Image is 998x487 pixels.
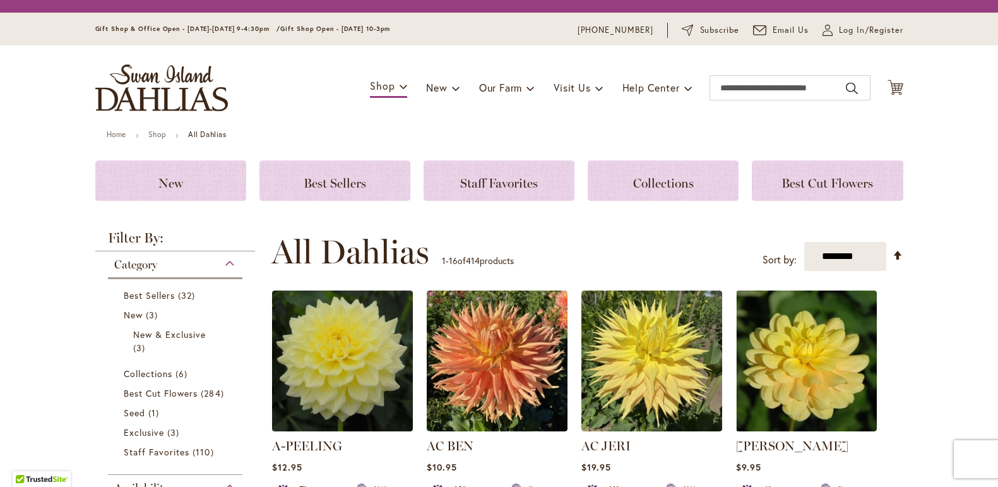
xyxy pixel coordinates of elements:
span: Subscribe [700,24,740,37]
a: Best Sellers [259,160,410,201]
a: Log In/Register [823,24,903,37]
span: Log In/Register [839,24,903,37]
a: AC BEN [427,438,473,454]
span: New [158,176,183,191]
span: Collections [633,176,694,191]
span: 110 [193,445,217,459]
span: $9.95 [736,461,761,473]
span: $19.95 [581,461,611,473]
a: Exclusive [124,426,230,439]
img: AC Jeri [581,291,722,431]
strong: Filter By: [95,231,256,251]
p: - of products [442,251,514,271]
span: 1 [148,406,162,419]
span: Exclusive [124,426,164,438]
a: Collections [124,367,230,380]
span: Collections [124,368,173,380]
a: Email Us [753,24,809,37]
span: $12.95 [272,461,302,473]
span: New [124,309,143,321]
a: A-PEELING [272,438,342,454]
a: AC Jeri [581,422,722,434]
a: Best Sellers [124,289,230,302]
a: AC JERI [581,438,631,454]
a: New [124,308,230,322]
img: A-Peeling [272,291,413,431]
span: Our Farm [479,81,522,94]
span: Staff Favorites [460,176,538,191]
a: AHOY MATEY [736,422,877,434]
strong: All Dahlias [188,129,227,139]
a: New &amp; Exclusive [133,328,221,354]
span: Email Us [773,24,809,37]
span: Best Sellers [304,176,366,191]
span: Best Cut Flowers [124,387,198,399]
a: Staff Favorites [424,160,574,201]
a: store logo [95,64,228,111]
span: 32 [178,289,198,302]
img: AC BEN [427,291,567,431]
a: Home [107,129,126,139]
span: Best Sellers [124,289,175,301]
span: Gift Shop Open - [DATE] 10-3pm [280,25,390,33]
span: Shop [370,79,395,92]
a: [PERSON_NAME] [736,438,848,454]
iframe: Launch Accessibility Center [9,442,45,478]
span: 3 [133,341,148,354]
a: Staff Favorites [124,445,230,459]
span: $10.95 [427,461,457,473]
span: Help Center [622,81,680,94]
span: All Dahlias [271,233,429,271]
a: Seed [124,406,230,419]
span: New [426,81,447,94]
a: Shop [148,129,166,139]
a: New [95,160,246,201]
span: 6 [175,367,191,380]
span: Category [114,258,157,272]
span: 3 [146,308,161,322]
span: 414 [466,255,480,267]
span: Gift Shop & Office Open - [DATE]-[DATE] 9-4:30pm / [95,25,281,33]
a: Collections [588,160,739,201]
a: A-Peeling [272,422,413,434]
span: New & Exclusive [133,328,206,340]
a: Subscribe [682,24,739,37]
a: [PHONE_NUMBER] [578,24,654,37]
span: 3 [167,426,182,439]
a: Best Cut Flowers [752,160,903,201]
label: Sort by: [763,248,797,272]
span: Best Cut Flowers [781,176,873,191]
span: Visit Us [554,81,590,94]
span: 1 [442,255,446,267]
img: AHOY MATEY [736,291,877,431]
span: Staff Favorites [124,446,190,458]
a: Best Cut Flowers [124,387,230,400]
a: AC BEN [427,422,567,434]
span: Seed [124,407,145,419]
span: 284 [201,387,227,400]
span: 16 [449,255,458,267]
